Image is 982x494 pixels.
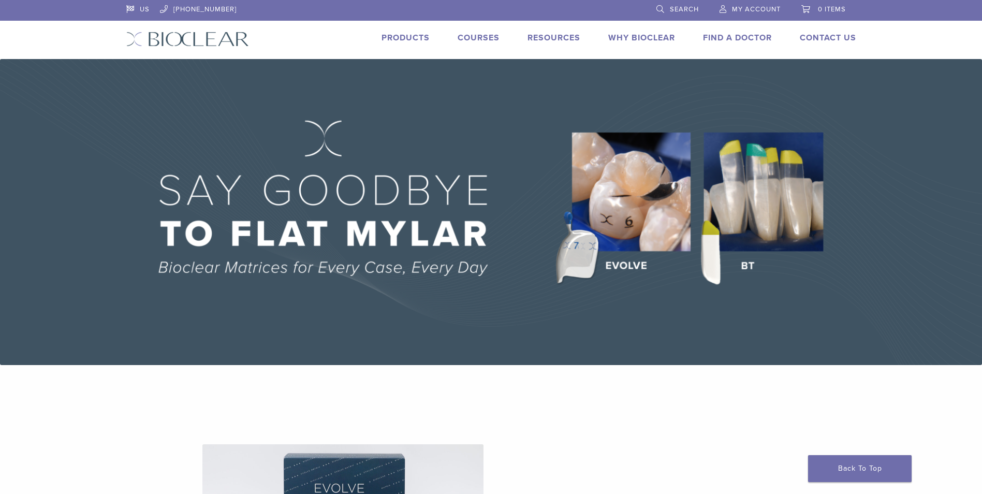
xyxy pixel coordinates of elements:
[732,5,781,13] span: My Account
[800,33,856,43] a: Contact Us
[382,33,430,43] a: Products
[458,33,500,43] a: Courses
[703,33,772,43] a: Find A Doctor
[608,33,675,43] a: Why Bioclear
[527,33,580,43] a: Resources
[670,5,699,13] span: Search
[126,32,249,47] img: Bioclear
[818,5,846,13] span: 0 items
[808,455,912,482] a: Back To Top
